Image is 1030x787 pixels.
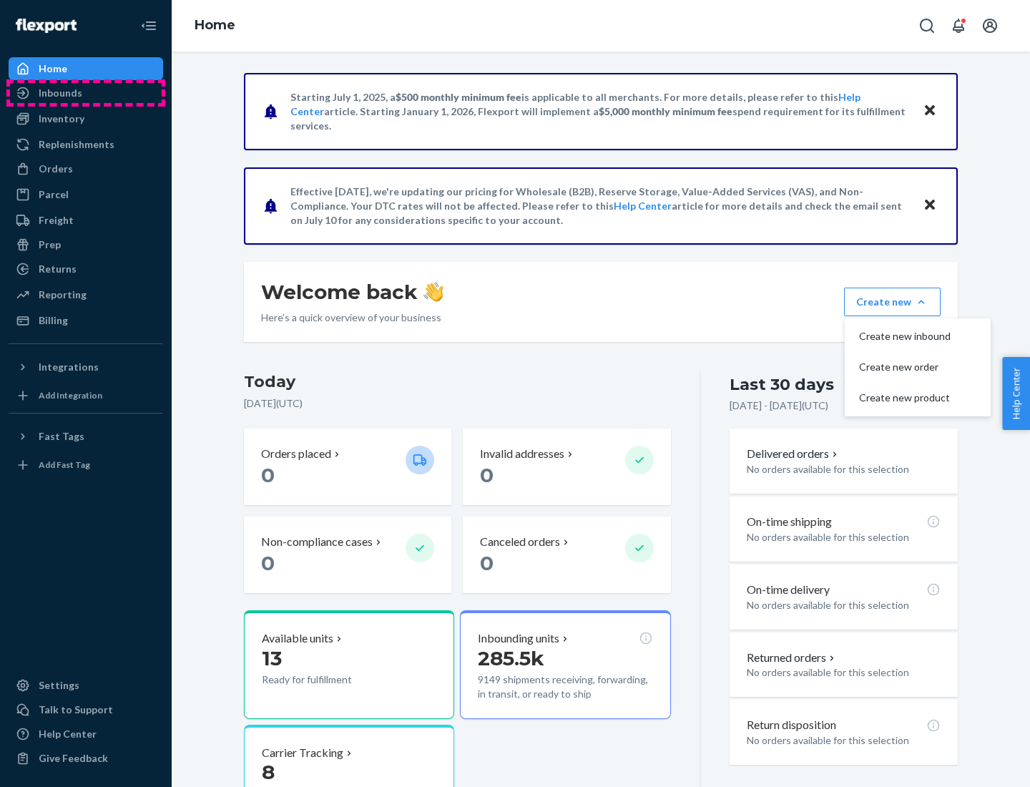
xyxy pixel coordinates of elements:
[39,112,84,126] div: Inventory
[195,17,235,33] a: Home
[261,534,373,550] p: Non-compliance cases
[859,331,951,341] span: Create new inbound
[921,195,939,216] button: Close
[16,19,77,33] img: Flexport logo
[463,517,670,593] button: Canceled orders 0
[747,598,941,612] p: No orders available for this selection
[747,665,941,680] p: No orders available for this selection
[9,82,163,104] a: Inbounds
[39,678,79,693] div: Settings
[39,137,114,152] div: Replenishments
[848,383,988,414] button: Create new product
[261,446,331,462] p: Orders placed
[480,446,564,462] p: Invalid addresses
[244,610,454,719] button: Available units13Ready for fulfillment
[9,425,163,448] button: Fast Tags
[9,209,163,232] a: Freight
[9,133,163,156] a: Replenishments
[848,352,988,383] button: Create new order
[730,399,828,413] p: [DATE] - [DATE] ( UTC )
[290,185,909,228] p: Effective [DATE], we're updating our pricing for Wholesale (B2B), Reserve Storage, Value-Added Se...
[747,733,941,748] p: No orders available for this selection
[747,650,838,666] button: Returned orders
[290,90,909,133] p: Starting July 1, 2025, a is applicable to all merchants. For more details, please refer to this a...
[913,11,941,40] button: Open Search Box
[261,311,443,325] p: Here’s a quick overview of your business
[9,283,163,306] a: Reporting
[39,86,82,100] div: Inbounds
[478,673,652,701] p: 9149 shipments receiving, forwarding, in transit, or ready to ship
[183,5,247,47] ol: breadcrumbs
[39,360,99,374] div: Integrations
[262,646,282,670] span: 13
[262,760,275,784] span: 8
[9,258,163,280] a: Returns
[9,356,163,378] button: Integrations
[844,288,941,316] button: Create newCreate new inboundCreate new orderCreate new product
[244,517,451,593] button: Non-compliance cases 0
[39,313,68,328] div: Billing
[976,11,1004,40] button: Open account menu
[614,200,672,212] a: Help Center
[39,727,97,741] div: Help Center
[261,551,275,575] span: 0
[39,187,69,202] div: Parcel
[244,371,671,393] h3: Today
[944,11,973,40] button: Open notifications
[9,183,163,206] a: Parcel
[9,674,163,697] a: Settings
[39,429,84,444] div: Fast Tags
[423,282,443,302] img: hand-wave emoji
[747,514,832,530] p: On-time shipping
[460,610,670,719] button: Inbounding units285.5k9149 shipments receiving, forwarding, in transit, or ready to ship
[9,233,163,256] a: Prep
[747,462,941,476] p: No orders available for this selection
[39,162,73,176] div: Orders
[478,630,559,647] p: Inbounding units
[39,703,113,717] div: Talk to Support
[134,11,163,40] button: Close Navigation
[262,630,333,647] p: Available units
[463,429,670,505] button: Invalid addresses 0
[9,157,163,180] a: Orders
[39,751,108,766] div: Give Feedback
[39,213,74,228] div: Freight
[921,101,939,122] button: Close
[39,288,87,302] div: Reporting
[478,646,544,670] span: 285.5k
[244,429,451,505] button: Orders placed 0
[39,238,61,252] div: Prep
[261,463,275,487] span: 0
[599,105,732,117] span: $5,000 monthly minimum fee
[1002,357,1030,430] button: Help Center
[9,107,163,130] a: Inventory
[9,57,163,80] a: Home
[9,747,163,770] button: Give Feedback
[848,321,988,352] button: Create new inbound
[9,384,163,407] a: Add Integration
[747,717,836,733] p: Return disposition
[39,262,77,276] div: Returns
[9,698,163,721] a: Talk to Support
[262,673,394,687] p: Ready for fulfillment
[747,582,830,598] p: On-time delivery
[261,279,443,305] h1: Welcome back
[9,454,163,476] a: Add Fast Tag
[9,309,163,332] a: Billing
[747,446,840,462] button: Delivered orders
[747,530,941,544] p: No orders available for this selection
[244,396,671,411] p: [DATE] ( UTC )
[39,459,90,471] div: Add Fast Tag
[396,91,521,103] span: $500 monthly minimum fee
[480,463,494,487] span: 0
[480,534,560,550] p: Canceled orders
[730,373,834,396] div: Last 30 days
[9,723,163,746] a: Help Center
[262,745,343,761] p: Carrier Tracking
[859,393,951,403] span: Create new product
[859,362,951,372] span: Create new order
[39,389,102,401] div: Add Integration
